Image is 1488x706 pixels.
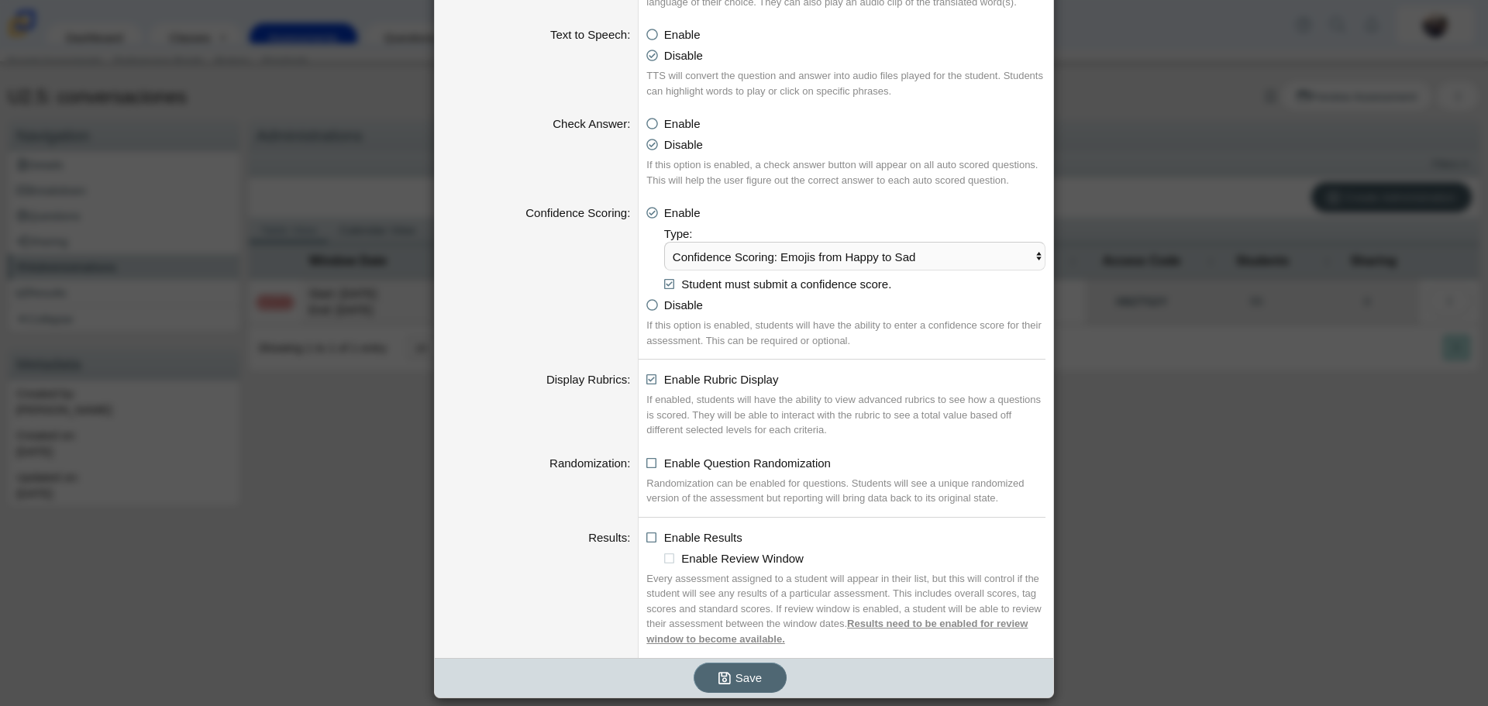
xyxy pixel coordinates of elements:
div: TTS will convert the question and answer into audio files played for the student. Students can hi... [646,68,1045,98]
div: Every assessment assigned to a student will appear in their list, but this will control if the st... [646,571,1045,647]
div: If enabled, students will have the ability to view advanced rubrics to see how a questions is sco... [646,392,1045,438]
span: Disable [664,138,703,151]
span: Student must submit a confidence score. [681,277,891,291]
label: Randomization [549,456,630,470]
span: Enable Question Randomization [664,456,831,470]
span: Disable [664,298,703,312]
span: Disable [664,49,703,62]
div: If this option is enabled, a check answer button will appear on all auto scored questions. This w... [646,157,1045,188]
label: Text to Speech [550,28,630,41]
div: If this option is enabled, students will have the ability to enter a confidence score for their a... [646,318,1045,348]
span: Enable Review Window [681,552,804,565]
li: Type: [664,226,1045,292]
span: Enable Rubric Display [664,373,779,386]
span: Save [735,671,762,684]
span: Enable [664,206,701,219]
button: Save [694,663,787,693]
label: Confidence Scoring [525,206,630,219]
label: Check Answer [553,117,630,130]
span: Enable Results [664,531,742,544]
label: Results [588,531,630,544]
span: Enable [664,28,701,41]
div: Randomization can be enabled for questions. Students will see a unique randomized version of the ... [646,476,1045,506]
label: Display Rubrics [546,373,630,386]
u: Results need to be enabled for review window to become available. [646,618,1028,645]
span: Enable [664,117,701,130]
